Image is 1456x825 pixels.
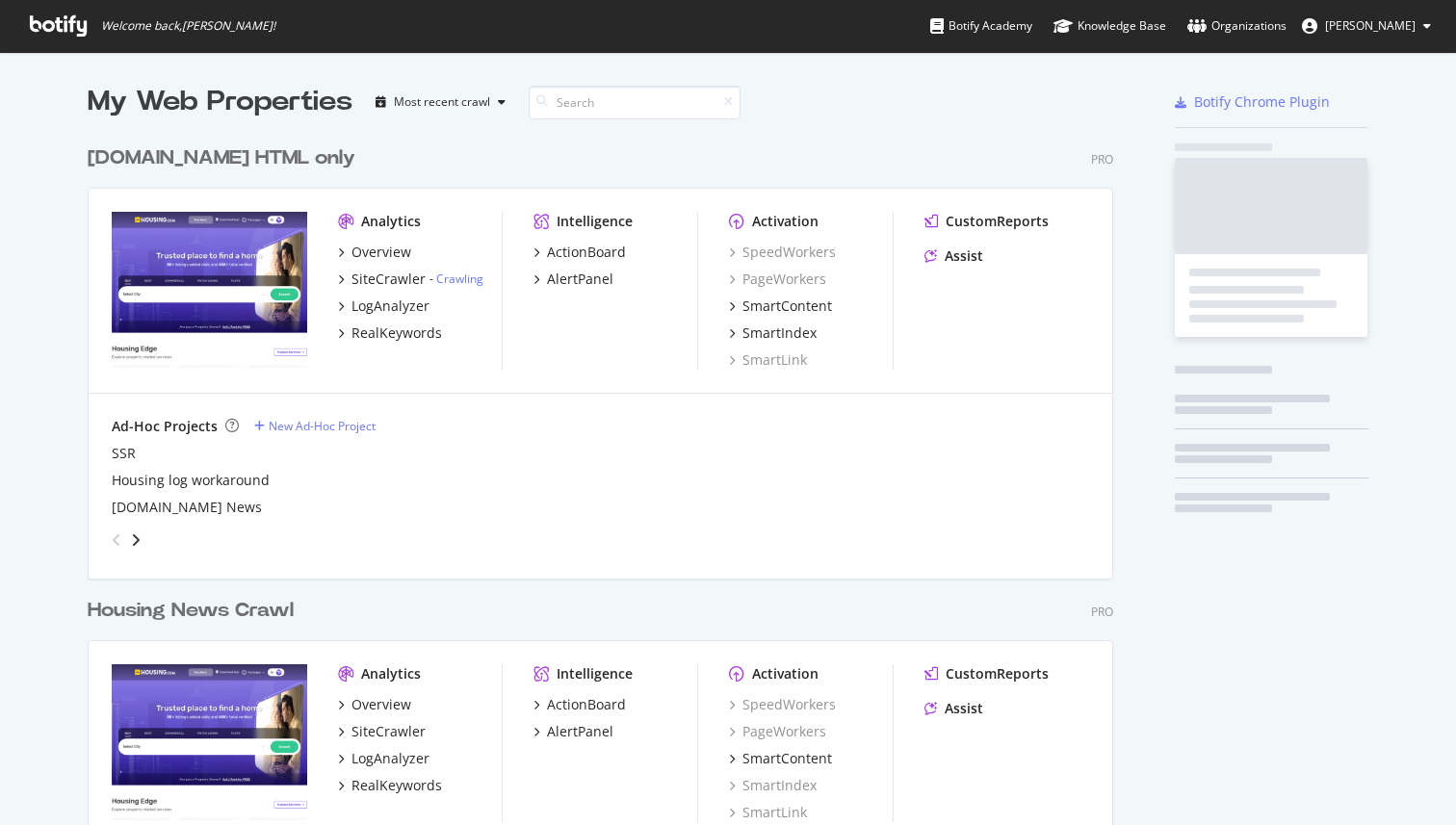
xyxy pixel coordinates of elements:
a: SiteCrawler [338,722,426,741]
div: Organizations [1187,16,1287,36]
div: Housing News Crawl [88,597,294,625]
div: - [429,271,483,287]
a: LogAnalyzer [338,749,429,768]
span: Prabal Partap [1325,17,1416,34]
div: LogAnalyzer [351,296,429,316]
div: Ad-Hoc Projects [112,417,218,436]
div: Analytics [361,664,421,683]
div: Pro [1091,604,1113,620]
div: Assist [945,699,983,718]
a: LogAnalyzer [338,296,429,316]
div: Activation [752,664,819,683]
button: Most recent crawl [368,87,513,117]
input: Search [529,86,741,119]
div: CustomReports [946,212,1049,231]
div: RealKeywords [351,323,442,343]
div: SmartIndex [742,323,817,343]
div: Knowledge Base [1053,16,1166,36]
a: Botify Chrome Plugin [1175,92,1330,112]
div: SiteCrawler [351,722,426,741]
div: Intelligence [557,212,633,231]
div: Botify Chrome Plugin [1194,92,1330,112]
div: Overview [351,243,411,262]
a: PageWorkers [729,722,826,741]
div: angle-right [129,530,143,550]
div: RealKeywords [351,776,442,795]
a: SpeedWorkers [729,695,836,714]
div: Botify Academy [930,16,1032,36]
a: RealKeywords [338,776,442,795]
div: AlertPanel [547,270,613,289]
a: ActionBoard [533,695,626,714]
div: angle-left [104,525,129,555]
div: Analytics [361,212,421,231]
div: Overview [351,695,411,714]
a: [DOMAIN_NAME] News [112,498,262,517]
div: Most recent crawl [394,96,490,108]
div: Assist [945,246,983,266]
img: www.Housing.com [112,212,307,368]
a: [DOMAIN_NAME] HTML only [88,144,363,172]
a: SpeedWorkers [729,243,836,262]
div: New Ad-Hoc Project [269,418,376,434]
a: CustomReports [924,664,1049,683]
a: SmartContent [729,296,832,316]
a: SmartLink [729,350,807,370]
a: Overview [338,243,411,262]
div: AlertPanel [547,722,613,741]
div: CustomReports [946,664,1049,683]
div: LogAnalyzer [351,749,429,768]
a: AlertPanel [533,722,613,741]
div: ActionBoard [547,695,626,714]
div: SiteCrawler [351,270,426,289]
div: Intelligence [557,664,633,683]
a: SiteCrawler- Crawling [338,270,483,289]
a: Overview [338,695,411,714]
a: SmartLink [729,803,807,822]
div: My Web Properties [88,83,352,121]
a: Assist [924,699,983,718]
div: SmartContent [742,749,832,768]
a: SmartIndex [729,323,817,343]
a: Housing log workaround [112,471,270,490]
img: Housing News Crawl [112,664,307,820]
div: Activation [752,212,819,231]
div: SmartContent [742,296,832,316]
a: Crawling [436,271,483,287]
span: Welcome back, [PERSON_NAME] ! [101,18,275,34]
a: PageWorkers [729,270,826,289]
a: CustomReports [924,212,1049,231]
a: RealKeywords [338,323,442,343]
a: Assist [924,246,983,266]
div: Pro [1091,151,1113,168]
div: ActionBoard [547,243,626,262]
a: ActionBoard [533,243,626,262]
a: SSR [112,444,136,463]
a: AlertPanel [533,270,613,289]
a: SmartContent [729,749,832,768]
a: New Ad-Hoc Project [254,418,376,434]
a: Housing News Crawl [88,597,301,625]
div: [DOMAIN_NAME] HTML only [88,144,355,172]
button: [PERSON_NAME] [1287,11,1446,41]
a: SmartIndex [729,776,817,795]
